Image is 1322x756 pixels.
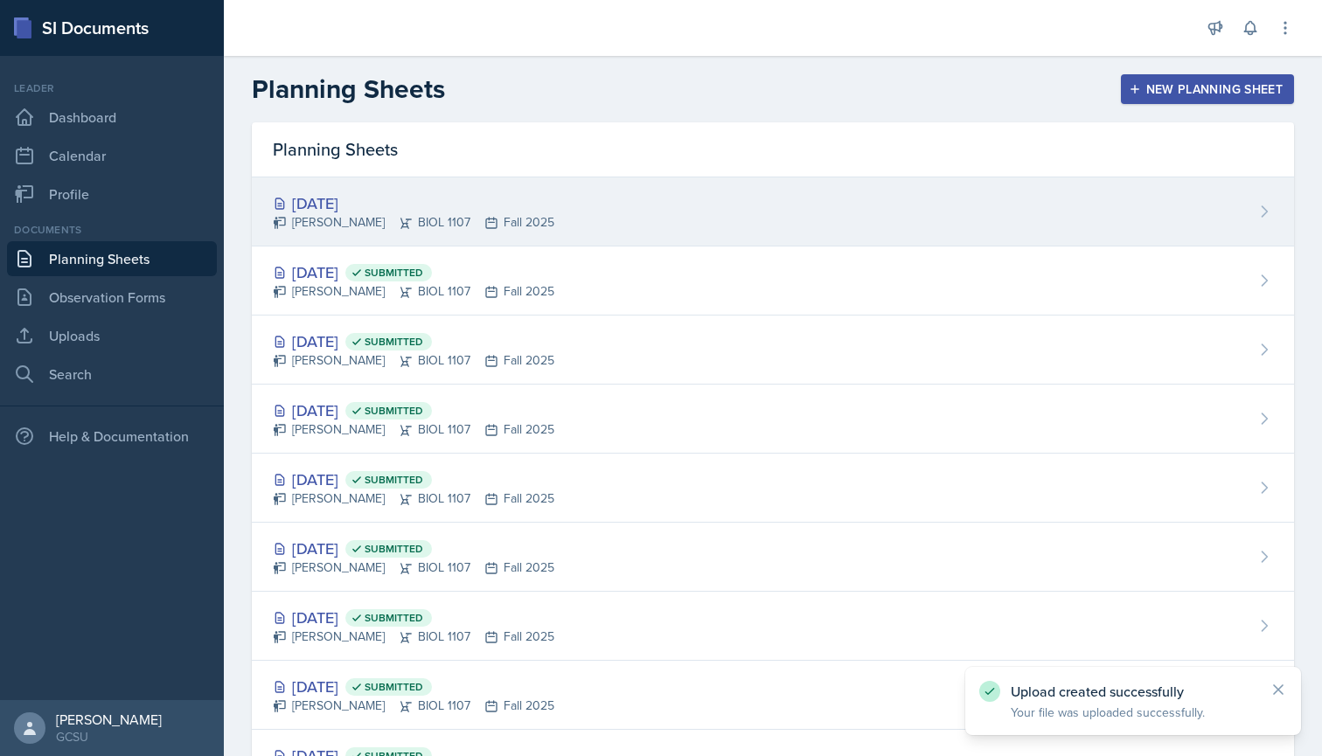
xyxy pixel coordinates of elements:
[252,316,1294,385] a: [DATE] Submitted [PERSON_NAME]BIOL 1107Fall 2025
[7,357,217,392] a: Search
[252,122,1294,177] div: Planning Sheets
[7,177,217,212] a: Profile
[7,318,217,353] a: Uploads
[273,628,554,646] div: [PERSON_NAME] BIOL 1107 Fall 2025
[273,537,554,560] div: [DATE]
[273,191,554,215] div: [DATE]
[273,489,554,508] div: [PERSON_NAME] BIOL 1107 Fall 2025
[365,680,423,694] span: Submitted
[252,73,445,105] h2: Planning Sheets
[7,222,217,238] div: Documents
[56,728,162,746] div: GCSU
[273,606,554,629] div: [DATE]
[273,558,554,577] div: [PERSON_NAME] BIOL 1107 Fall 2025
[273,260,554,284] div: [DATE]
[365,404,423,418] span: Submitted
[365,473,423,487] span: Submitted
[365,542,423,556] span: Submitted
[7,419,217,454] div: Help & Documentation
[252,385,1294,454] a: [DATE] Submitted [PERSON_NAME]BIOL 1107Fall 2025
[56,711,162,728] div: [PERSON_NAME]
[252,523,1294,592] a: [DATE] Submitted [PERSON_NAME]BIOL 1107Fall 2025
[273,282,554,301] div: [PERSON_NAME] BIOL 1107 Fall 2025
[1011,704,1256,721] p: Your file was uploaded successfully.
[273,468,554,491] div: [DATE]
[1132,82,1283,96] div: New Planning Sheet
[273,213,554,232] div: [PERSON_NAME] BIOL 1107 Fall 2025
[273,675,554,698] div: [DATE]
[7,100,217,135] a: Dashboard
[1011,683,1256,700] p: Upload created successfully
[7,241,217,276] a: Planning Sheets
[7,80,217,96] div: Leader
[273,697,554,715] div: [PERSON_NAME] BIOL 1107 Fall 2025
[252,246,1294,316] a: [DATE] Submitted [PERSON_NAME]BIOL 1107Fall 2025
[365,266,423,280] span: Submitted
[273,329,554,353] div: [DATE]
[365,335,423,349] span: Submitted
[365,611,423,625] span: Submitted
[273,399,554,422] div: [DATE]
[7,138,217,173] a: Calendar
[273,351,554,370] div: [PERSON_NAME] BIOL 1107 Fall 2025
[252,454,1294,523] a: [DATE] Submitted [PERSON_NAME]BIOL 1107Fall 2025
[252,661,1294,730] a: [DATE] Submitted [PERSON_NAME]BIOL 1107Fall 2025
[7,280,217,315] a: Observation Forms
[1121,74,1294,104] button: New Planning Sheet
[273,420,554,439] div: [PERSON_NAME] BIOL 1107 Fall 2025
[252,592,1294,661] a: [DATE] Submitted [PERSON_NAME]BIOL 1107Fall 2025
[252,177,1294,246] a: [DATE] [PERSON_NAME]BIOL 1107Fall 2025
